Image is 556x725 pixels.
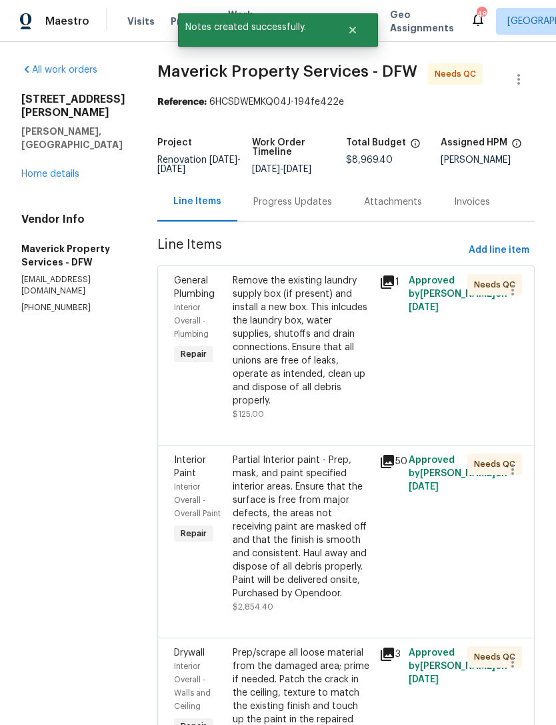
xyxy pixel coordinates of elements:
span: Approved by [PERSON_NAME] on [409,456,507,492]
div: Remove the existing laundry supply box (if present) and install a new box. This inlcudes the laun... [233,274,371,408]
span: Geo Assignments [390,8,454,35]
h5: Work Order Timeline [252,138,347,157]
span: [DATE] [409,675,439,684]
span: [DATE] [283,165,311,174]
span: Maverick Property Services - DFW [157,63,417,79]
span: The total cost of line items that have been proposed by Opendoor. This sum includes line items th... [410,138,421,155]
div: 6HCSDWEMKQ04J-194fe422e [157,95,535,109]
b: Reference: [157,97,207,107]
div: 50 [379,454,401,470]
span: Repair [175,527,212,540]
p: [EMAIL_ADDRESS][DOMAIN_NAME] [21,274,125,297]
button: Close [331,17,375,43]
span: - [252,165,311,174]
span: $125.00 [233,410,264,418]
span: [DATE] [409,482,439,492]
span: Maestro [45,15,89,28]
a: Home details [21,169,79,179]
button: Add line item [463,238,535,263]
span: Approved by [PERSON_NAME] on [409,648,507,684]
span: $2,854.40 [233,603,273,611]
span: Projects [171,15,212,28]
span: Needs QC [435,67,481,81]
span: [DATE] [157,165,185,174]
h5: Assigned HPM [441,138,507,147]
span: Add line item [469,242,529,259]
span: Needs QC [474,650,521,664]
p: [PHONE_NUMBER] [21,302,125,313]
span: Interior Overall - Plumbing [174,303,209,338]
span: [DATE] [209,155,237,165]
span: Interior Overall - Overall Paint [174,483,221,518]
span: General Plumbing [174,276,215,299]
div: [PERSON_NAME] [441,155,535,165]
span: The hpm assigned to this work order. [511,138,522,155]
div: Attachments [364,195,422,209]
span: Notes created successfully. [178,13,331,41]
span: [DATE] [252,165,280,174]
span: Work Orders [228,8,262,35]
h5: Maverick Property Services - DFW [21,242,125,269]
h4: Vendor Info [21,213,125,226]
h5: Project [157,138,192,147]
span: Renovation [157,155,241,174]
span: [DATE] [409,303,439,312]
span: Interior Paint [174,456,206,478]
span: Repair [175,347,212,361]
span: - [157,155,241,174]
h5: [PERSON_NAME], [GEOGRAPHIC_DATA] [21,125,125,151]
a: All work orders [21,65,97,75]
span: Visits [127,15,155,28]
div: Line Items [173,195,221,208]
div: 3 [379,646,401,662]
span: Line Items [157,238,463,263]
span: Needs QC [474,458,521,471]
div: Invoices [454,195,490,209]
h2: [STREET_ADDRESS][PERSON_NAME] [21,93,125,119]
span: Drywall [174,648,205,658]
span: Needs QC [474,278,521,291]
div: Progress Updates [253,195,332,209]
div: Partial Interior paint - Prep, mask, and paint specified interior areas. Ensure that the surface ... [233,454,371,600]
span: $8,969.40 [346,155,393,165]
h5: Total Budget [346,138,406,147]
span: Interior Overall - Walls and Ceiling [174,662,211,710]
div: 1 [379,274,401,290]
div: 48 [477,8,486,21]
span: Approved by [PERSON_NAME] on [409,276,507,312]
